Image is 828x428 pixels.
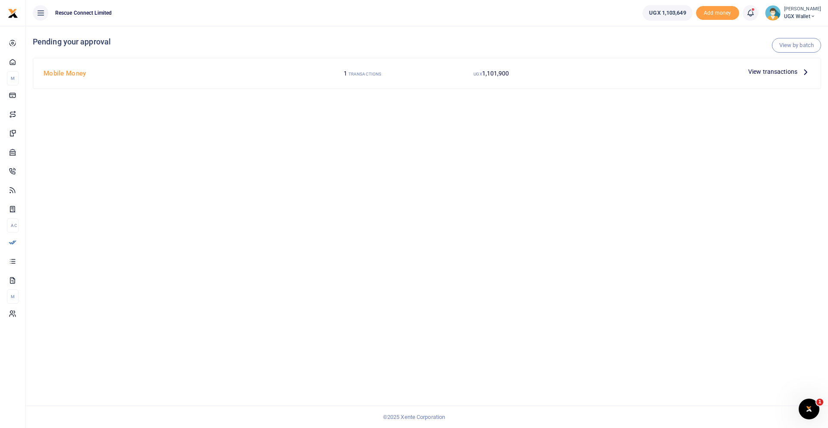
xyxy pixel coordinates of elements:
small: UGX [474,72,482,76]
span: Rescue Connect Limited [52,9,115,17]
li: Wallet ballance [639,5,696,21]
h4: Pending your approval [33,37,821,47]
h4: Mobile Money [44,69,295,78]
small: TRANSACTIONS [348,72,381,76]
span: View transactions [748,67,797,76]
li: M [7,71,19,85]
span: UGX 1,103,649 [649,9,686,17]
small: [PERSON_NAME] [784,6,821,13]
a: UGX 1,103,649 [643,5,692,21]
a: Add money [696,9,739,16]
li: Toup your wallet [696,6,739,20]
a: profile-user [PERSON_NAME] UGX Wallet [765,5,821,21]
span: Add money [696,6,739,20]
iframe: Intercom live chat [799,399,819,419]
li: Ac [7,218,19,233]
span: 1 [816,399,823,406]
span: 1,101,900 [482,70,509,77]
span: UGX Wallet [784,13,821,20]
a: View by batch [772,38,821,53]
img: profile-user [765,5,781,21]
span: 1 [344,70,347,77]
li: M [7,290,19,304]
img: logo-small [8,8,18,19]
a: logo-small logo-large logo-large [8,9,18,16]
